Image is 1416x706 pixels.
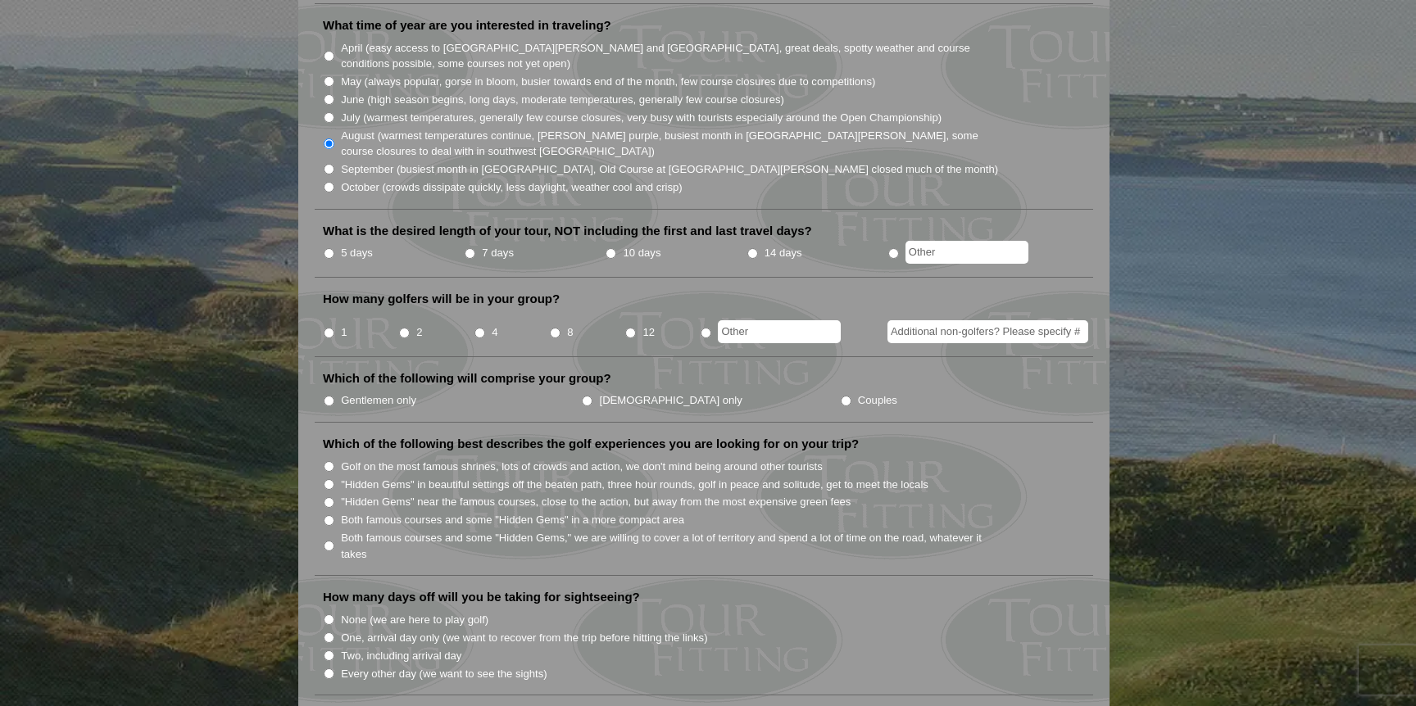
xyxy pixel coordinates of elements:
label: August (warmest temperatures continue, [PERSON_NAME] purple, busiest month in [GEOGRAPHIC_DATA][P... [341,128,1000,160]
label: 10 days [624,245,661,261]
label: 12 [642,324,655,341]
label: How many days off will you be taking for sightseeing? [323,589,640,605]
label: Which of the following best describes the golf experiences you are looking for on your trip? [323,436,859,452]
label: June (high season begins, long days, moderate temperatures, generally few course closures) [341,92,784,108]
label: Which of the following will comprise your group? [323,370,611,387]
label: October (crowds dissipate quickly, less daylight, weather cool and crisp) [341,179,683,196]
label: Golf on the most famous shrines, lots of crowds and action, we don't mind being around other tour... [341,459,823,475]
label: What time of year are you interested in traveling? [323,17,611,34]
label: May (always popular, gorse in bloom, busier towards end of the month, few course closures due to ... [341,74,875,90]
label: None (we are here to play golf) [341,612,488,628]
label: 8 [567,324,573,341]
label: 14 days [765,245,802,261]
label: July (warmest temperatures, generally few course closures, very busy with tourists especially aro... [341,110,942,126]
label: "Hidden Gems" in beautiful settings off the beaten path, three hour rounds, golf in peace and sol... [341,477,928,493]
label: Every other day (we want to see the sights) [341,666,547,682]
label: Both famous courses and some "Hidden Gems," we are willing to cover a lot of territory and spend ... [341,530,1000,562]
label: 7 days [482,245,514,261]
label: [DEMOGRAPHIC_DATA] only [600,392,742,409]
input: Other [905,241,1028,264]
label: Couples [858,392,897,409]
label: One, arrival day only (we want to recover from the trip before hitting the links) [341,630,707,646]
label: "Hidden Gems" near the famous courses, close to the action, but away from the most expensive gree... [341,494,851,510]
label: How many golfers will be in your group? [323,291,560,307]
label: Both famous courses and some "Hidden Gems" in a more compact area [341,512,684,528]
label: 4 [492,324,497,341]
label: What is the desired length of your tour, NOT including the first and last travel days? [323,223,812,239]
label: Two, including arrival day [341,648,461,664]
label: Gentlemen only [341,392,416,409]
label: 2 [416,324,422,341]
input: Other [718,320,841,343]
input: Additional non-golfers? Please specify # [887,320,1088,343]
label: April (easy access to [GEOGRAPHIC_DATA][PERSON_NAME] and [GEOGRAPHIC_DATA], great deals, spotty w... [341,40,1000,72]
label: September (busiest month in [GEOGRAPHIC_DATA], Old Course at [GEOGRAPHIC_DATA][PERSON_NAME] close... [341,161,998,178]
label: 5 days [341,245,373,261]
label: 1 [341,324,347,341]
